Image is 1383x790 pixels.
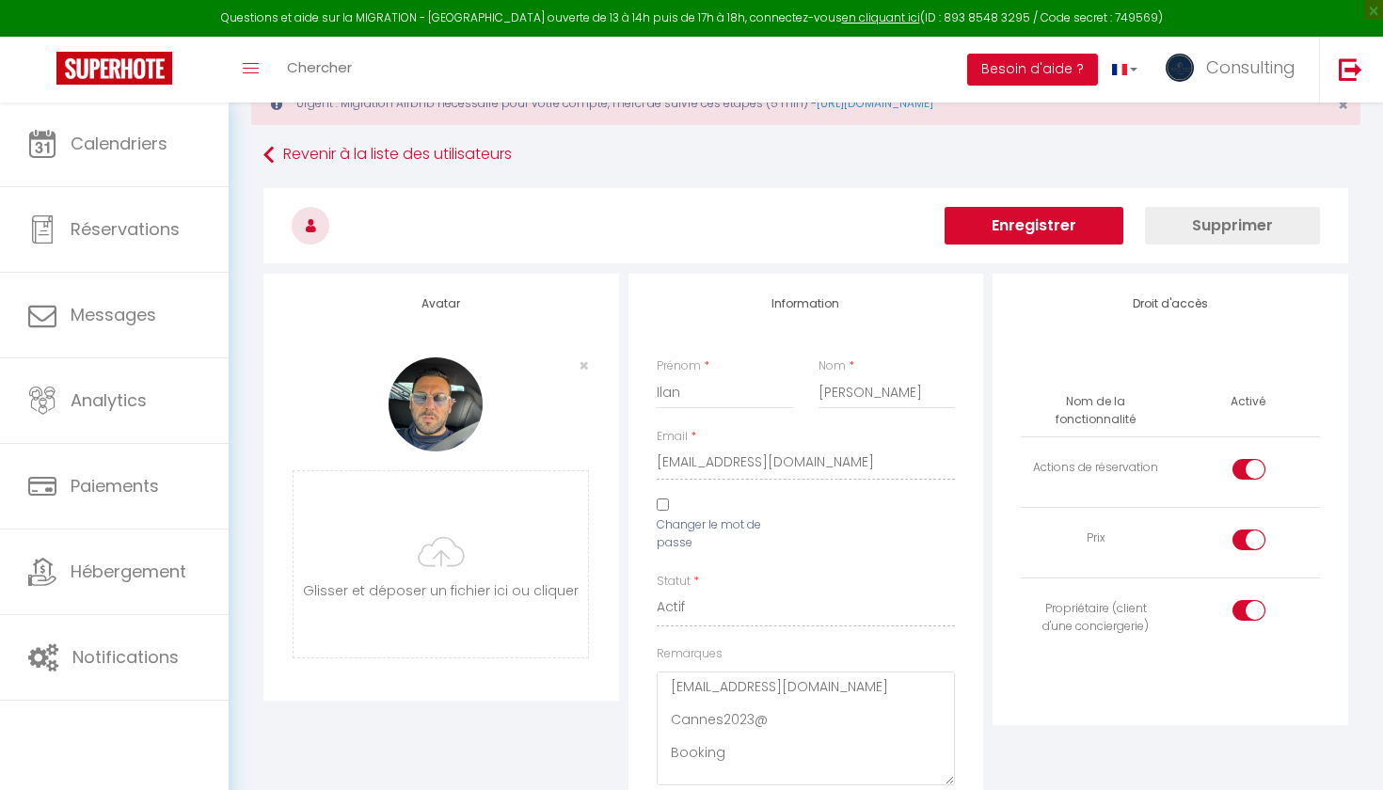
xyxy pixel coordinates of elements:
span: Consulting [1206,55,1296,79]
span: Hébergement [71,560,186,583]
span: Messages [71,303,156,326]
label: Nom [819,357,846,375]
div: Propriétaire (client d'une conciergerie) [1028,600,1163,636]
th: Activé [1223,386,1273,419]
label: Remarques [657,645,723,663]
span: Notifications [72,645,179,669]
label: Email [657,428,688,446]
div: Urgent : Migration Airbnb nécessaire pour votre compte, merci de suivre ces étapes (5 min) - [251,82,1360,125]
h4: Avatar [292,297,591,310]
a: en cliquant ici [842,9,920,25]
button: Close [579,357,589,374]
button: Open LiveChat chat widget [15,8,72,64]
button: Enregistrer [945,207,1123,245]
div: Prix [1028,529,1163,547]
a: ... Consulting [1152,37,1319,103]
label: Changer le mot de passe [657,516,794,552]
span: × [1338,93,1348,117]
h4: Information [657,297,956,310]
span: Calendriers [71,132,167,155]
a: Chercher [273,37,366,103]
span: Réservations [71,217,180,241]
a: [URL][DOMAIN_NAME] [817,95,933,111]
button: Close [1338,97,1348,114]
img: NO IMAGE [389,357,483,451]
th: Nom de la fonctionnalité [1021,386,1170,436]
img: ... [1166,54,1194,82]
span: × [579,354,589,377]
h4: Droit d'accès [1021,297,1320,310]
button: Besoin d'aide ? [967,54,1098,86]
span: Paiements [71,474,159,498]
div: Actions de réservation [1028,459,1163,477]
button: Supprimer [1145,207,1320,245]
label: Statut [657,573,691,591]
label: Prénom [657,357,701,375]
img: logout [1339,57,1362,81]
span: Chercher [287,57,352,77]
img: Super Booking [56,52,172,85]
span: Analytics [71,388,147,412]
a: Revenir à la liste des utilisateurs [263,138,1348,172]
